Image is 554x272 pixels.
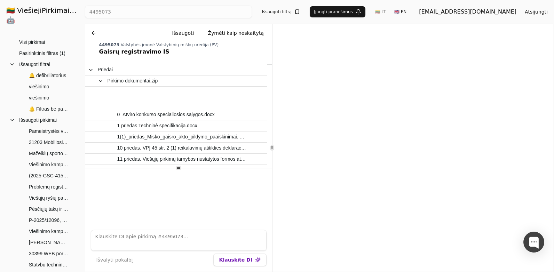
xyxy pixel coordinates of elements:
[202,27,269,39] button: Žymėti kaip neskaitytą
[213,254,267,266] button: Klauskite DI
[29,93,49,103] span: viešinimo
[99,48,269,56] div: Gaisrų registravimo IS
[99,42,119,47] span: 4495073
[29,126,69,136] span: Pameistrystės viešinimo Lietuvoje komunikacijos strategijos įgyvendinimas
[390,6,411,17] button: 🇬🇧 EN
[258,6,304,17] button: Išsaugoti filtrą
[117,132,246,142] span: 1(1)_priedas_Misko_gaisro_akto_pildymo_paaiskinimai. naujas dok..doc
[108,76,158,86] span: Pirkimo dokumentai.zip
[121,42,219,47] span: Valstybės įmonė Valstybinių miškų urėdija (PV)
[29,237,69,248] span: [PERSON_NAME] valdymo informacinė sistema / Asset management information system
[29,137,69,147] span: 31203 Mobiliosios programėlės, interneto svetainės ir interneto parduotuvės sukūrimas su vystymo ...
[117,110,215,120] span: 0_Atviro konkurso specialiosios sąlygos.docx
[85,6,252,18] input: Greita paieška...
[19,59,50,70] span: Išsaugoti filtrai
[29,81,49,92] span: viešinimo
[29,226,69,237] span: Viešinimo kampanija "Persėsk į elektromobilį"
[29,248,69,259] span: 30399 WEB portalų programavimo ir konsultavimo paslaugos
[29,182,69,192] span: Problemų registravimo ir administravimo informacinės sistemos sukūrimo, įdiegimo, palaikymo ir ap...
[166,27,199,39] button: Išsaugoti
[117,154,246,164] span: 11 priedas. Viešųjų pirkimų tarnybos nustatytos formos atitikties deklaracija..docx
[99,42,269,48] div: -
[98,65,113,75] span: Priedai
[29,259,69,270] span: Statybų techninės priežiūros paslaugos
[519,6,553,18] button: Atsijungti
[117,121,197,131] span: 1 priedas Techninė specifikacija.docx
[29,148,69,159] span: Mažeikių sporto ir pramogų centro Sedos g. 55, Mažeikiuose statybos valdymo, įskaitant statybos t...
[29,170,69,181] span: (2025-GSC-415) Personalo valdymo sistemos nuomos ir kitos paslaugos
[29,70,66,81] span: 🔔 defibriliatorius
[310,6,365,17] button: Įjungti pranešimus
[19,48,65,58] span: Pasirinktinis filtras (1)
[29,159,69,170] span: Viešinimo kampanija "Persėsk į elektromobilį"
[29,215,69,225] span: P-2025/12096, Mokslo paskirties modulinio pastato (gaminio) lopšelio-darželio Nidos g. 2A, Dercek...
[19,37,45,47] span: Visi pirkimai
[29,104,69,114] span: 🔔 Filtras be pavadinimo
[19,115,57,125] span: Išsaugoti pirkimai
[29,204,69,214] span: Pėsčiųjų takų ir automobilių stovėjimo aikštelių sutvarkymo darbai.
[117,165,163,175] span: 2 priedas EBVPD.zip
[419,8,516,16] div: [EMAIL_ADDRESS][DOMAIN_NAME]
[29,193,69,203] span: Viešųjų ryšių paslaugos
[117,143,246,153] span: 10 priedas. VPĮ 45 str. 2 (1) reikalavimų atitikties deklaracijos pavyzdinė forma.docx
